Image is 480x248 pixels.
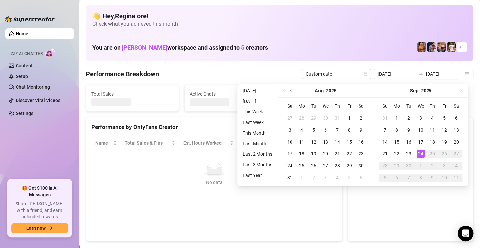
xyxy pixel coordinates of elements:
[353,123,468,132] div: Sales by OnlyFans Creator
[306,69,367,79] span: Custom date
[288,90,370,98] span: Messages Sent
[121,137,179,149] th: Total Sales & Tips
[16,84,50,90] a: Chat Monitoring
[95,139,112,146] span: Name
[45,48,55,58] img: AI Chatter
[238,137,282,149] th: Sales / Hour
[378,70,415,78] input: Start date
[241,44,244,51] span: 5
[190,90,272,98] span: Active Chats
[458,226,473,241] div: Open Intercom Messenger
[98,179,330,186] div: No data
[363,72,367,76] span: calendar
[286,139,327,146] span: Chat Conversion
[426,70,463,78] input: End date
[91,90,173,98] span: Total Sales
[183,139,229,146] div: Est. Hours Worked
[447,42,456,52] img: Hector
[427,42,436,52] img: Axel
[437,42,446,52] img: Osvaldo
[16,63,33,68] a: Content
[16,31,28,36] a: Home
[242,139,273,146] span: Sales / Hour
[91,137,121,149] th: Name
[417,42,426,52] img: JG
[418,71,423,77] span: swap-right
[92,21,467,28] span: Check what you achieved this month
[5,16,55,22] img: logo-BBDzfeDw.svg
[92,44,268,51] h1: You are on workspace and assigned to creators
[418,71,423,77] span: to
[282,137,337,149] th: Chat Conversion
[48,226,53,230] span: arrow-right
[11,201,68,220] span: Share [PERSON_NAME] with a friend, and earn unlimited rewards
[16,74,28,79] a: Setup
[26,226,46,231] span: Earn now
[16,98,60,103] a: Discover Viral Videos
[125,139,170,146] span: Total Sales & Tips
[11,223,68,233] button: Earn nowarrow-right
[92,11,467,21] h4: 👋 Hey, Regine ore !
[122,44,167,51] span: [PERSON_NAME]
[9,51,43,57] span: Izzy AI Chatter
[16,111,33,116] a: Settings
[11,185,68,198] span: 🎁 Get $100 in AI Messages
[459,43,464,51] span: + 1
[91,123,337,132] div: Performance by OnlyFans Creator
[86,69,159,79] h4: Performance Breakdown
